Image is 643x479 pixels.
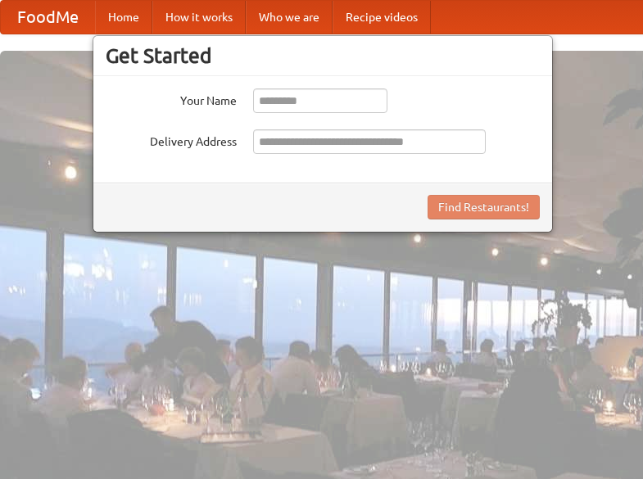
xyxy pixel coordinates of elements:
[106,129,237,150] label: Delivery Address
[95,1,152,34] a: Home
[428,195,540,219] button: Find Restaurants!
[246,1,333,34] a: Who we are
[333,1,431,34] a: Recipe videos
[106,88,237,109] label: Your Name
[106,43,540,68] h3: Get Started
[1,1,95,34] a: FoodMe
[152,1,246,34] a: How it works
